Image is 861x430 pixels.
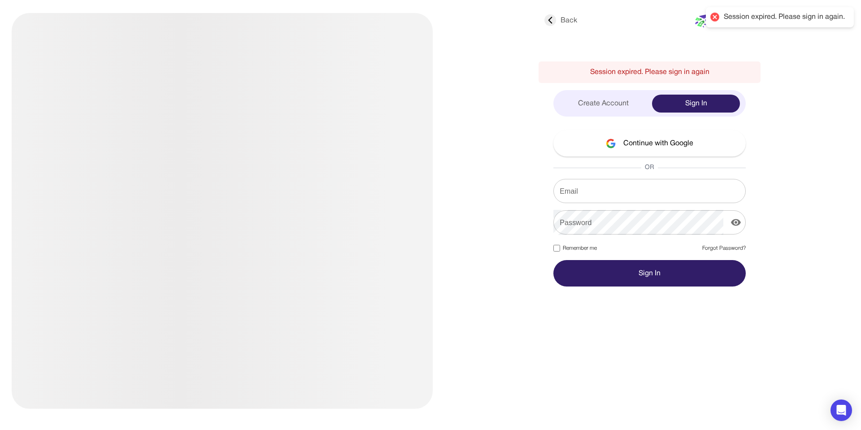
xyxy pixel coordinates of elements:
[553,244,597,252] label: Remember me
[727,213,745,231] button: display the password
[539,61,761,83] div: Session expired. Please sign in again
[641,163,658,172] span: OR
[695,13,755,28] img: new-logo.svg
[724,13,845,22] div: Session expired. Please sign in again.
[544,15,577,26] div: Back
[606,139,616,148] img: google-logo.svg
[652,95,740,113] div: Sign In
[553,130,746,156] button: Continue with Google
[553,260,746,287] button: Sign In
[831,400,852,421] div: Open Intercom Messenger
[702,244,746,252] a: Forgot Password?
[553,245,560,252] input: Remember me
[559,95,647,113] div: Create Account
